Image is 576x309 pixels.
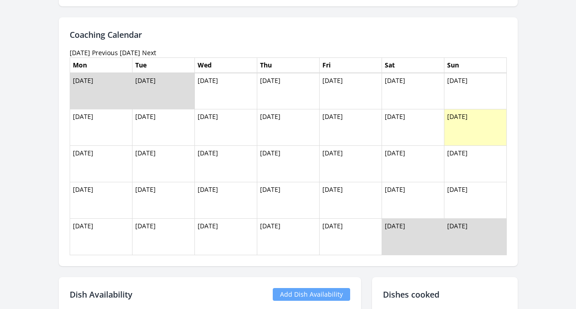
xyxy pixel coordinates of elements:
[319,146,382,182] td: [DATE]
[70,73,132,109] td: [DATE]
[444,182,506,219] td: [DATE]
[319,57,382,73] th: Fri
[70,48,90,57] time: [DATE]
[92,48,118,57] a: Previous
[257,109,319,146] td: [DATE]
[319,109,382,146] td: [DATE]
[142,48,156,57] a: Next
[319,219,382,255] td: [DATE]
[132,57,194,73] th: Tue
[194,219,257,255] td: [DATE]
[132,182,194,219] td: [DATE]
[382,146,444,182] td: [DATE]
[70,288,133,301] h2: Dish Availability
[194,57,257,73] th: Wed
[444,219,506,255] td: [DATE]
[194,146,257,182] td: [DATE]
[257,146,319,182] td: [DATE]
[257,219,319,255] td: [DATE]
[257,57,319,73] th: Thu
[444,109,506,146] td: [DATE]
[382,182,444,219] td: [DATE]
[319,73,382,109] td: [DATE]
[194,182,257,219] td: [DATE]
[444,57,506,73] th: Sun
[132,146,194,182] td: [DATE]
[444,73,506,109] td: [DATE]
[382,57,444,73] th: Sat
[194,109,257,146] td: [DATE]
[382,219,444,255] td: [DATE]
[257,182,319,219] td: [DATE]
[132,73,194,109] td: [DATE]
[132,109,194,146] td: [DATE]
[70,57,132,73] th: Mon
[132,219,194,255] td: [DATE]
[257,73,319,109] td: [DATE]
[194,73,257,109] td: [DATE]
[70,28,507,41] h2: Coaching Calendar
[383,288,507,301] h2: Dishes cooked
[273,288,350,301] a: Add Dish Availability
[70,219,132,255] td: [DATE]
[70,109,132,146] td: [DATE]
[382,109,444,146] td: [DATE]
[70,146,132,182] td: [DATE]
[444,146,506,182] td: [DATE]
[70,182,132,219] td: [DATE]
[319,182,382,219] td: [DATE]
[120,48,140,57] a: [DATE]
[382,73,444,109] td: [DATE]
